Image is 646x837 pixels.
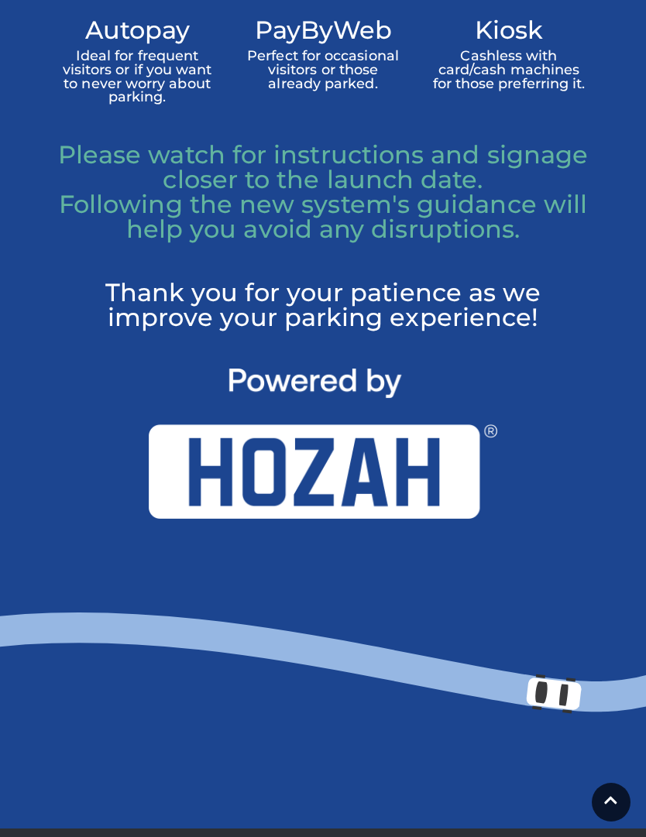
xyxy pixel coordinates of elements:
h4: Kiosk [428,19,590,41]
p: Please watch for instructions and signage closer to the launch date. Following the new system's g... [56,142,590,242]
p: Ideal for frequent visitors or if you want to never worry about parking. [56,49,218,104]
p: Cashless with card/cash machines for those preferring it. [428,49,590,90]
p: Perfect for occasional visitors or those already parked. [242,49,404,90]
h4: PayByWeb [242,19,404,41]
p: Thank you for your patience as we improve your parking experience! [56,280,590,330]
h4: Autopay [56,19,218,41]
